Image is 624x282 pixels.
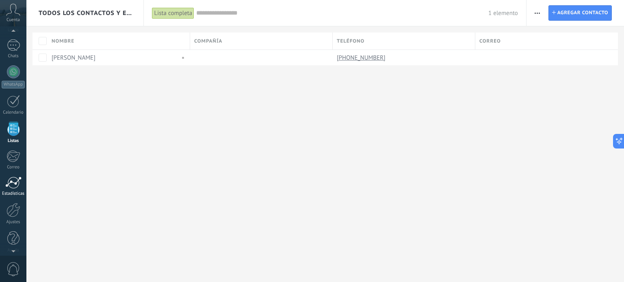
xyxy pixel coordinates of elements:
[194,37,222,45] span: Compañía
[2,220,25,225] div: Ajustes
[531,5,543,21] button: Más
[557,6,608,20] span: Agregar contacto
[337,37,364,45] span: Teléfono
[52,37,74,45] span: Nombre
[479,37,501,45] span: Correo
[152,7,194,19] div: Lista completa
[2,138,25,144] div: Listas
[2,165,25,170] div: Correo
[2,191,25,196] div: Estadísticas
[52,54,95,62] a: [PERSON_NAME]
[2,81,25,88] div: WhatsApp
[6,17,20,23] span: Cuenta
[39,9,132,17] span: Todos los contactos y empresas
[2,54,25,59] div: Chats
[488,9,518,17] span: 1 elemento
[2,110,25,115] div: Calendario
[548,5,612,21] a: Agregar contacto
[337,54,387,61] a: [PHONE_NUMBER]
